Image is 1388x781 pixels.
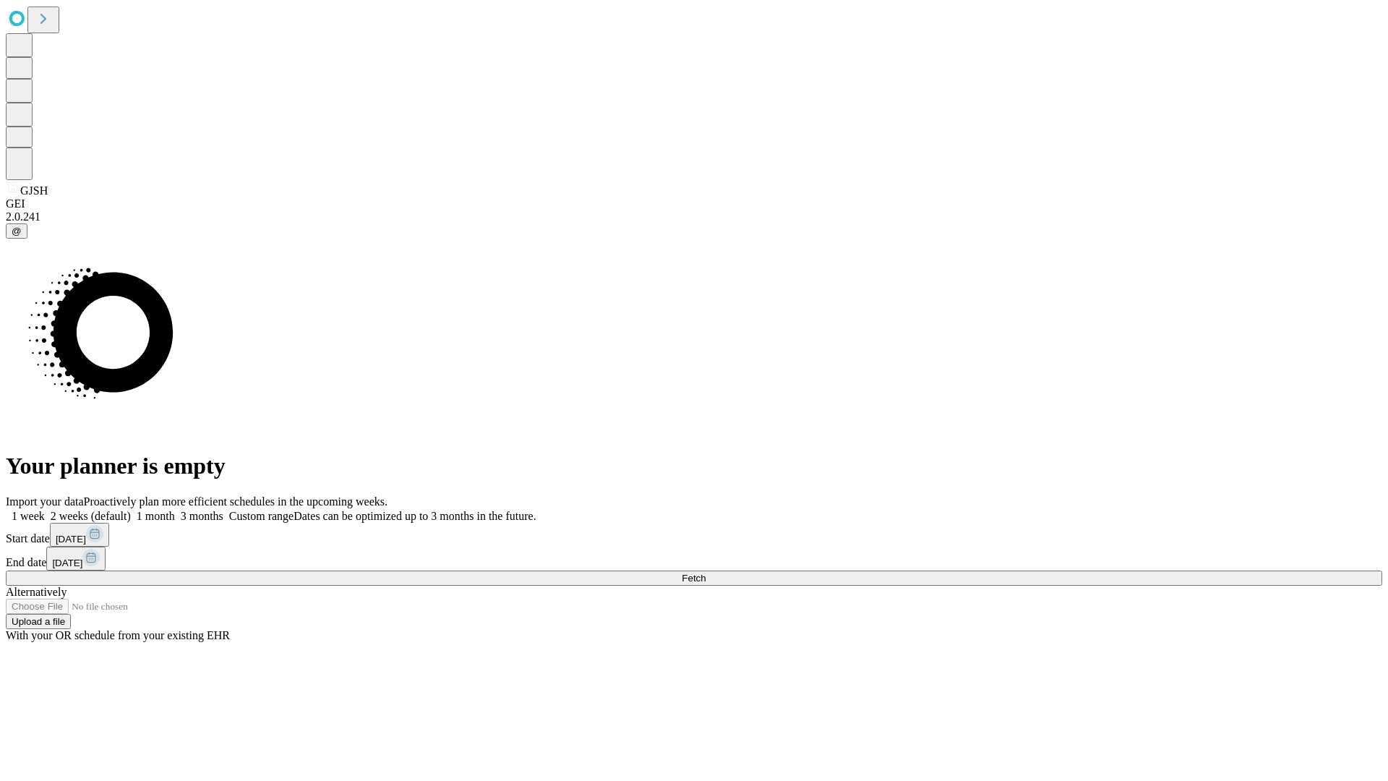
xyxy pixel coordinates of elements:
span: Proactively plan more efficient schedules in the upcoming weeks. [84,495,387,508]
span: GJSH [20,184,48,197]
span: Custom range [229,510,294,522]
span: Dates can be optimized up to 3 months in the future. [294,510,536,522]
div: 2.0.241 [6,210,1382,223]
div: GEI [6,197,1382,210]
span: 1 month [137,510,175,522]
span: @ [12,226,22,236]
span: With your OR schedule from your existing EHR [6,629,230,641]
span: 1 week [12,510,45,522]
div: End date [6,547,1382,571]
button: Upload a file [6,614,71,629]
span: Fetch [682,573,706,584]
span: 2 weeks (default) [51,510,131,522]
button: Fetch [6,571,1382,586]
button: @ [6,223,27,239]
h1: Your planner is empty [6,453,1382,479]
button: [DATE] [46,547,106,571]
span: [DATE] [52,558,82,568]
button: [DATE] [50,523,109,547]
span: 3 months [181,510,223,522]
span: Alternatively [6,586,67,598]
div: Start date [6,523,1382,547]
span: Import your data [6,495,84,508]
span: [DATE] [56,534,86,545]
